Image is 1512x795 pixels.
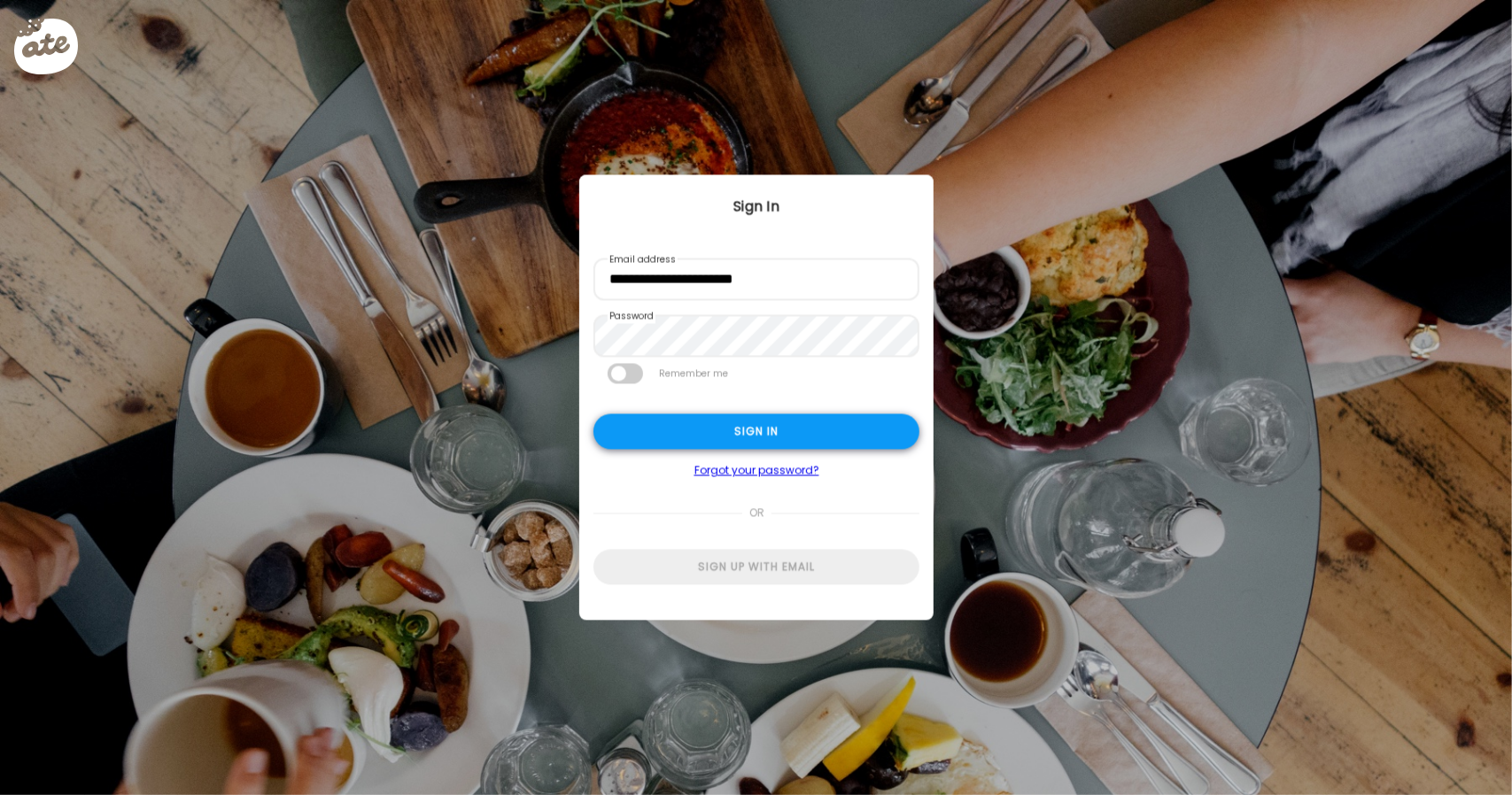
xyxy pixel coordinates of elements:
[608,310,655,324] label: Password
[579,197,934,218] div: Sign In
[657,364,730,384] label: Remember me
[593,464,919,478] a: Forgot your password?
[608,253,678,267] label: Email address
[741,496,771,531] span: or
[593,414,919,450] div: Sign in
[593,550,919,585] div: Sign up with email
